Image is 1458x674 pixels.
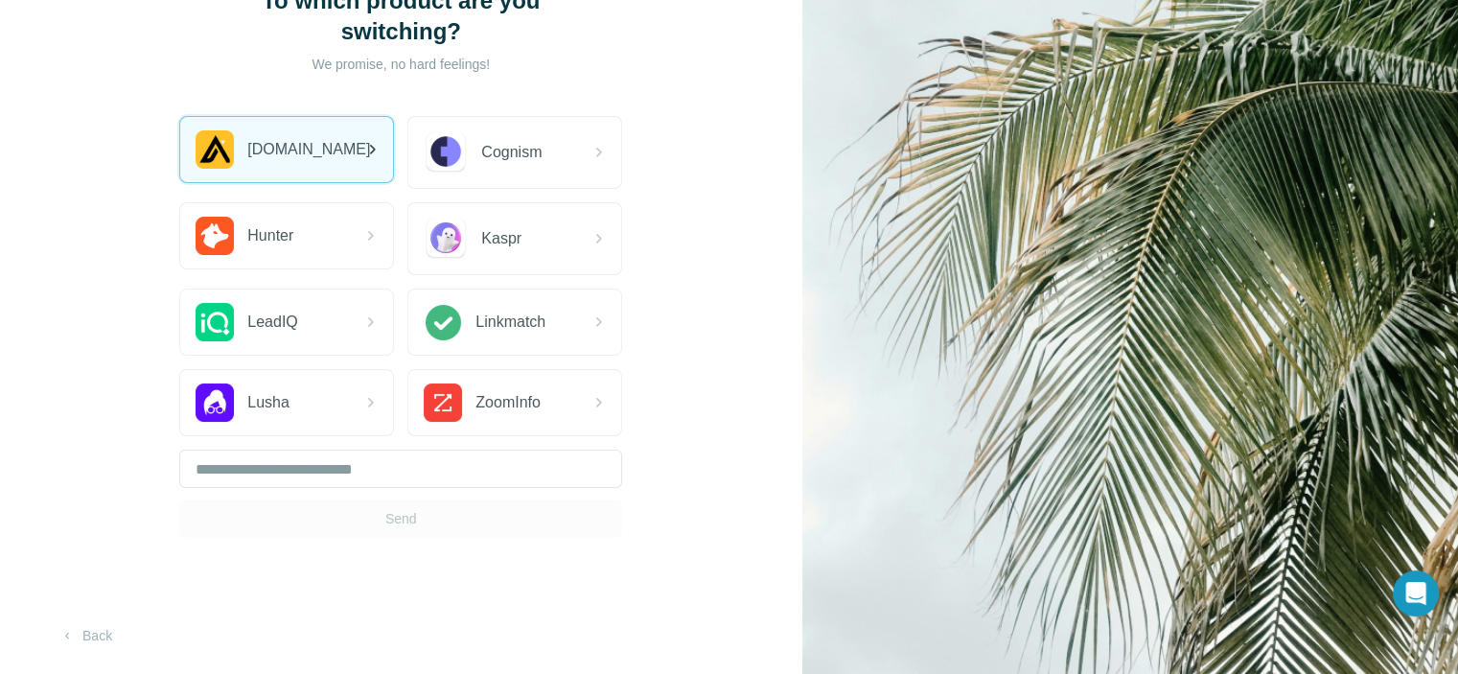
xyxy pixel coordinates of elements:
[196,303,234,341] img: LeadIQ Logo
[424,383,462,422] img: ZoomInfo Logo
[209,55,592,74] p: We promise, no hard feelings!
[424,217,468,261] img: Kaspr Logo
[475,391,541,414] span: ZoomInfo
[247,224,293,247] span: Hunter
[247,391,289,414] span: Lusha
[424,130,468,174] img: Cognism Logo
[1393,570,1439,616] div: Open Intercom Messenger
[196,217,234,255] img: Hunter.io Logo
[475,311,545,334] span: Linkmatch
[247,138,370,161] span: [DOMAIN_NAME]
[46,618,126,653] button: Back
[196,130,234,169] img: Apollo.io Logo
[247,311,297,334] span: LeadIQ
[424,303,462,341] img: Linkmatch Logo
[196,383,234,422] img: Lusha Logo
[481,141,542,164] span: Cognism
[481,227,521,250] span: Kaspr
